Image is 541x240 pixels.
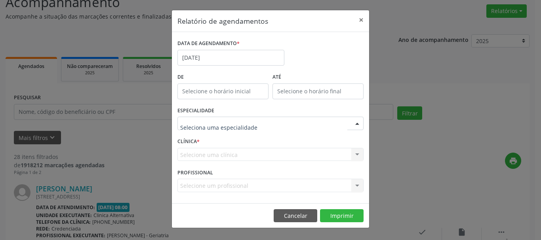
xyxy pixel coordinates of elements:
[177,166,213,179] label: PROFISSIONAL
[353,10,369,30] button: Close
[177,136,200,148] label: CLÍNICA
[177,16,268,26] h5: Relatório de agendamentos
[274,209,317,223] button: Cancelar
[320,209,364,223] button: Imprimir
[180,119,347,135] input: Seleciona uma especialidade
